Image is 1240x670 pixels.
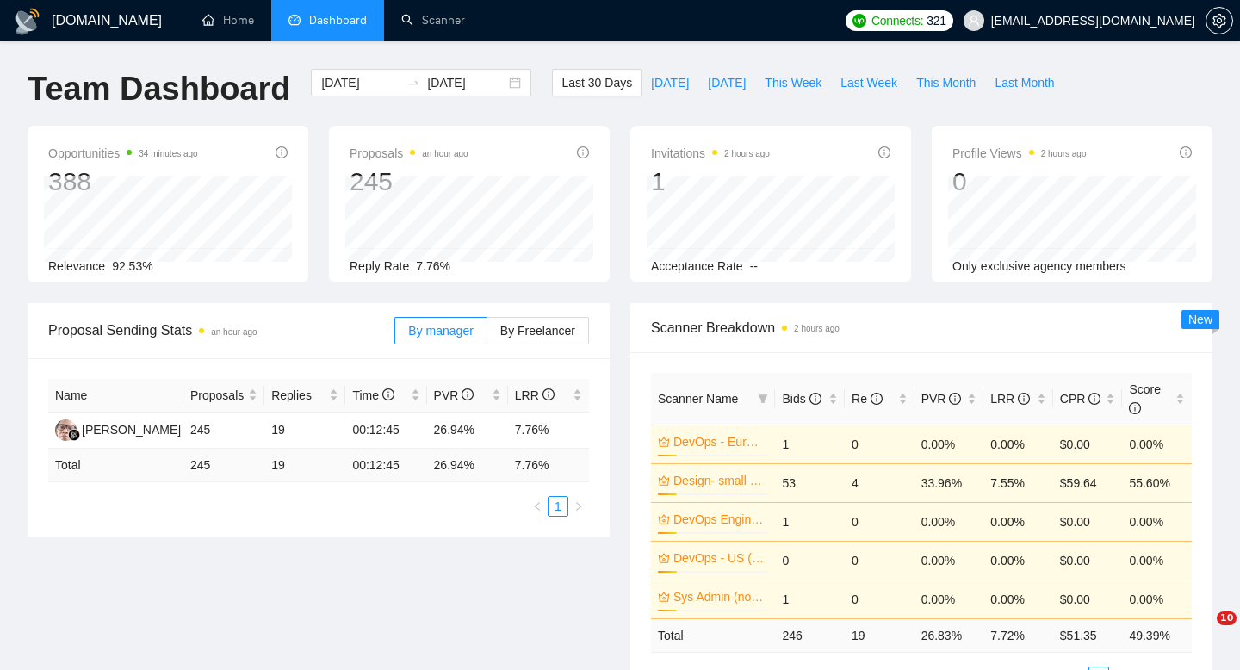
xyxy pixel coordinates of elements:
[14,8,41,35] img: logo
[264,413,345,449] td: 19
[264,379,345,413] th: Replies
[658,475,670,487] span: crown
[968,15,980,27] span: user
[658,436,670,448] span: crown
[211,327,257,337] time: an hour ago
[952,143,1087,164] span: Profile Views
[750,259,758,273] span: --
[983,580,1053,618] td: 0.00%
[1122,425,1192,463] td: 0.00%
[914,580,984,618] td: 0.00%
[845,425,914,463] td: 0
[840,73,897,92] span: Last Week
[527,496,548,517] button: left
[983,425,1053,463] td: 0.00%
[995,73,1054,92] span: Last Month
[183,379,264,413] th: Proposals
[952,259,1126,273] span: Only exclusive agency members
[139,149,197,158] time: 34 minutes ago
[276,146,288,158] span: info-circle
[927,11,945,30] span: 321
[775,580,845,618] td: 1
[1122,618,1192,652] td: 49.39 %
[55,422,181,436] a: HH[PERSON_NAME]
[658,552,670,564] span: crown
[845,580,914,618] td: 0
[1181,611,1223,653] iframe: Intercom live chat
[983,541,1053,580] td: 0.00%
[350,165,468,198] div: 245
[775,541,845,580] td: 0
[190,386,245,405] span: Proposals
[1053,425,1123,463] td: $0.00
[1206,14,1232,28] span: setting
[698,69,755,96] button: [DATE]
[916,73,976,92] span: This Month
[673,549,765,568] a: DevOps - US (no budget)
[765,73,821,92] span: This Week
[983,502,1053,541] td: 0.00%
[55,419,77,441] img: HH
[985,69,1063,96] button: Last Month
[1129,402,1141,414] span: info-circle
[845,502,914,541] td: 0
[782,392,821,406] span: Bids
[508,449,589,482] td: 7.76 %
[1180,146,1192,158] span: info-circle
[321,73,400,92] input: Start date
[48,259,105,273] span: Relevance
[1217,611,1237,625] span: 10
[914,425,984,463] td: 0.00%
[831,69,907,96] button: Last Week
[673,471,765,490] a: Design- small business ([GEOGRAPHIC_DATA])(4)
[427,449,508,482] td: 26.94 %
[350,143,468,164] span: Proposals
[1053,618,1123,652] td: $ 51.35
[427,413,508,449] td: 26.94%
[651,259,743,273] span: Acceptance Rate
[845,541,914,580] td: 0
[754,386,772,412] span: filter
[416,259,450,273] span: 7.76%
[673,510,765,529] a: DevOps Engineering (no budget)
[907,69,985,96] button: This Month
[183,413,264,449] td: 245
[794,324,840,333] time: 2 hours ago
[48,379,183,413] th: Name
[651,73,689,92] span: [DATE]
[573,501,584,512] span: right
[852,392,883,406] span: Re
[1206,7,1233,34] button: setting
[577,146,589,158] span: info-circle
[183,449,264,482] td: 245
[1122,463,1192,502] td: 55.60%
[527,496,548,517] li: Previous Page
[651,317,1192,338] span: Scanner Breakdown
[845,618,914,652] td: 19
[68,429,80,441] img: gigradar-bm.png
[651,143,770,164] span: Invitations
[914,463,984,502] td: 33.96%
[568,496,589,517] button: right
[1041,149,1087,158] time: 2 hours ago
[508,413,589,449] td: 7.76%
[82,420,181,439] div: [PERSON_NAME]
[852,14,866,28] img: upwork-logo.png
[983,618,1053,652] td: 7.72 %
[1053,502,1123,541] td: $0.00
[775,425,845,463] td: 1
[462,388,474,400] span: info-circle
[427,73,505,92] input: End date
[1053,580,1123,618] td: $0.00
[561,73,632,92] span: Last 30 Days
[1053,463,1123,502] td: $59.64
[952,165,1087,198] div: 0
[1122,541,1192,580] td: 0.00%
[1188,313,1212,326] span: New
[651,618,775,652] td: Total
[1206,14,1233,28] a: setting
[758,394,768,404] span: filter
[1018,393,1030,405] span: info-circle
[871,11,923,30] span: Connects:
[112,259,152,273] span: 92.53%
